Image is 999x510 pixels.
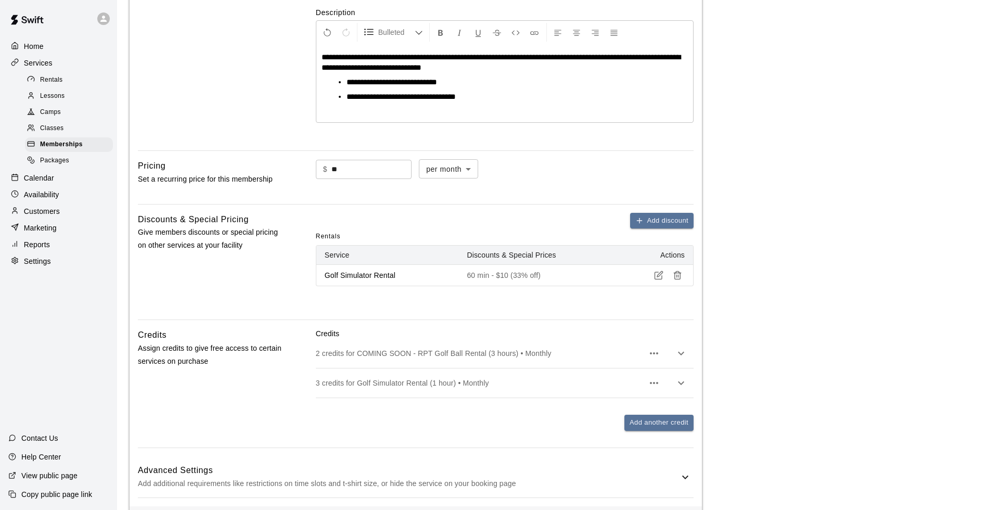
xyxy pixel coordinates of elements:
[325,270,451,280] p: Golf Simulator Rental
[24,223,57,233] p: Marketing
[21,452,61,462] p: Help Center
[21,433,58,443] p: Contact Us
[8,170,109,186] a: Calendar
[469,23,487,42] button: Format Underline
[419,159,478,178] div: per month
[605,23,623,42] button: Justify Align
[467,270,622,280] p: 60 min - $10 (33% off)
[138,328,166,342] h6: Credits
[40,139,83,150] span: Memberships
[631,246,693,265] th: Actions
[25,72,117,88] a: Rentals
[323,164,327,175] p: $
[25,121,113,136] div: Classes
[526,23,543,42] button: Insert Link
[138,464,679,477] h6: Advanced Settings
[568,23,585,42] button: Center Align
[25,73,113,87] div: Rentals
[8,237,109,252] a: Reports
[507,23,524,42] button: Insert Code
[8,39,109,54] a: Home
[21,470,78,481] p: View public page
[378,27,415,37] span: Bulleted List
[432,23,450,42] button: Format Bold
[630,213,694,229] button: Add discount
[40,123,63,134] span: Classes
[316,328,694,339] p: Credits
[337,23,355,42] button: Redo
[360,23,427,42] button: Formatting Options
[24,256,51,266] p: Settings
[138,159,165,173] h6: Pricing
[138,477,679,490] p: Add additional requirements like restrictions on time slots and t-shirt size, or hide the service...
[586,23,604,42] button: Right Align
[25,105,117,121] a: Camps
[138,213,249,226] h6: Discounts & Special Pricing
[316,7,694,18] label: Description
[25,105,113,120] div: Camps
[316,246,459,265] th: Service
[451,23,468,42] button: Format Italics
[318,23,336,42] button: Undo
[138,342,283,368] p: Assign credits to give free access to certain services on purchase
[25,137,113,152] div: Memberships
[25,137,117,153] a: Memberships
[624,415,694,431] button: Add another credit
[24,239,50,250] p: Reports
[40,75,63,85] span: Rentals
[24,173,54,183] p: Calendar
[458,246,631,265] th: Discounts & Special Prices
[138,456,694,498] div: Advanced SettingsAdd additional requirements like restrictions on time slots and t-shirt size, or...
[40,91,65,101] span: Lessons
[8,253,109,269] a: Settings
[25,121,117,137] a: Classes
[24,189,59,200] p: Availability
[24,58,53,68] p: Services
[316,378,644,388] p: 3 credits for Golf Simulator Rental (1 hour) • Monthly
[138,226,283,252] p: Give members discounts or special pricing on other services at your facility
[40,107,61,118] span: Camps
[24,41,44,52] p: Home
[8,203,109,219] a: Customers
[21,489,92,500] p: Copy public page link
[8,220,109,236] a: Marketing
[24,206,60,216] p: Customers
[25,154,113,168] div: Packages
[316,368,694,398] div: 3 credits for Golf Simulator Rental (1 hour) • Monthly
[25,88,117,104] a: Lessons
[25,153,117,169] a: Packages
[316,228,341,245] span: Rentals
[138,173,283,186] p: Set a recurring price for this membership
[40,156,69,166] span: Packages
[488,23,506,42] button: Format Strikethrough
[8,55,109,71] a: Services
[549,23,567,42] button: Left Align
[25,89,113,104] div: Lessons
[8,187,109,202] a: Availability
[316,348,644,359] p: 2 credits for COMING SOON - RPT Golf Ball Rental (3 hours) • Monthly
[316,339,694,368] div: 2 credits for COMING SOON - RPT Golf Ball Rental (3 hours) • Monthly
